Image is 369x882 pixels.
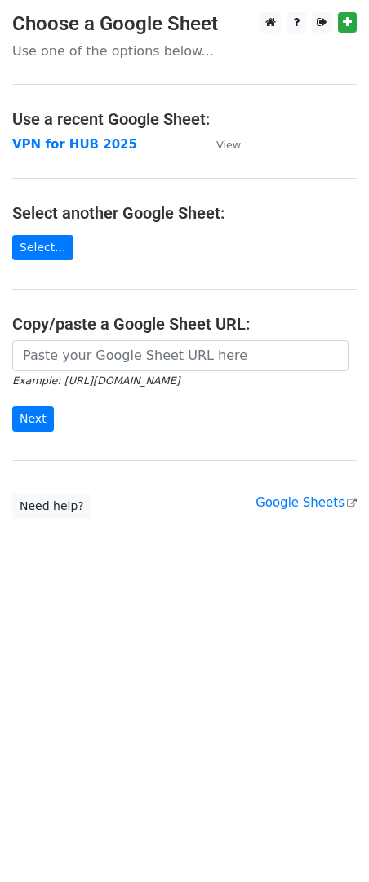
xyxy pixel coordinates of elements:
h4: Select another Google Sheet: [12,203,357,223]
a: Google Sheets [256,495,357,510]
a: Need help? [12,494,91,519]
a: VPN for HUB 2025 [12,137,137,152]
a: Select... [12,235,73,260]
small: View [216,139,241,151]
input: Next [12,406,54,432]
a: View [200,137,241,152]
h4: Use a recent Google Sheet: [12,109,357,129]
input: Paste your Google Sheet URL here [12,340,349,371]
p: Use one of the options below... [12,42,357,60]
h4: Copy/paste a Google Sheet URL: [12,314,357,334]
h3: Choose a Google Sheet [12,12,357,36]
small: Example: [URL][DOMAIN_NAME] [12,375,180,387]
